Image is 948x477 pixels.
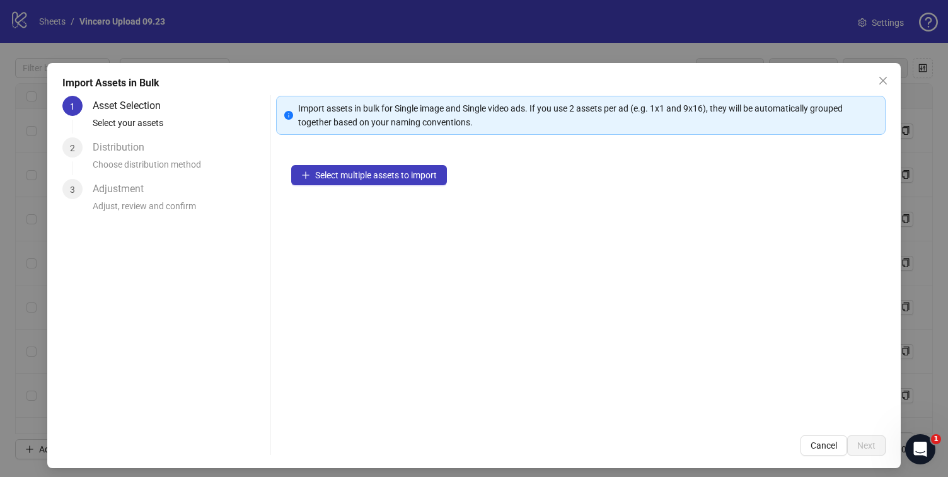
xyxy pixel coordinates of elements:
button: Next [847,435,886,456]
button: Select multiple assets to import [291,165,447,185]
div: Distribution [93,137,154,158]
iframe: Intercom live chat [905,434,935,464]
span: close [878,76,888,86]
div: Import Assets in Bulk [62,76,886,91]
div: Import assets in bulk for Single image and Single video ads. If you use 2 assets per ad (e.g. 1x1... [298,101,877,129]
span: Select multiple assets to import [315,170,437,180]
span: 2 [70,143,75,153]
span: Cancel [811,440,837,451]
span: 1 [70,101,75,112]
span: info-circle [284,111,293,120]
span: plus [301,171,310,180]
div: Choose distribution method [93,158,265,179]
button: Close [873,71,893,91]
div: Asset Selection [93,96,171,116]
div: Adjust, review and confirm [93,199,265,221]
div: Select your assets [93,116,265,137]
div: Adjustment [93,179,154,199]
span: 1 [931,434,941,444]
button: Cancel [801,435,847,456]
span: 3 [70,185,75,195]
